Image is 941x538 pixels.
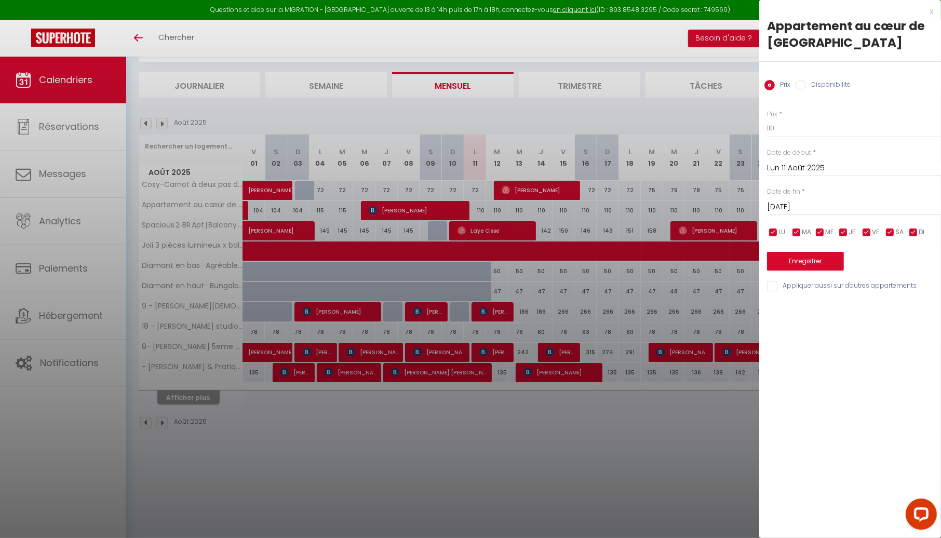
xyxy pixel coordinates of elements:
div: Appartement au cœur de [GEOGRAPHIC_DATA] [767,18,933,51]
span: JE [849,227,855,237]
label: Date de fin [767,187,800,197]
label: Prix [767,110,777,119]
label: Prix [775,80,790,91]
span: ME [825,227,834,237]
label: Date de début [767,148,811,158]
span: MA [802,227,811,237]
span: DI [919,227,924,237]
iframe: LiveChat chat widget [897,494,941,538]
button: Enregistrer [767,252,844,271]
span: VE [872,227,879,237]
span: LU [778,227,785,237]
span: SA [895,227,904,237]
label: Disponibilité [806,80,851,91]
div: x [759,5,933,18]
